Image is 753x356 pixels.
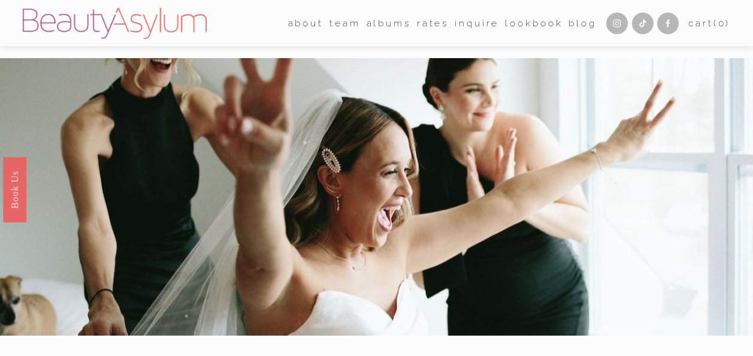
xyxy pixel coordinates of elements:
span: team [329,15,361,32]
a: Lookbook [505,14,563,32]
a: Facebook [657,13,679,34]
a: folder dropdown [288,14,323,32]
a: 0 items in cart [688,15,730,32]
span: about [288,15,323,32]
a: TikTok [632,13,654,34]
a: Book Us [3,157,26,222]
a: albums [367,14,411,32]
a: Instagram [606,13,628,34]
span: ( ) [713,17,731,29]
img: Beauty Asylum | Bridal Hair &amp; Makeup Charlotte &amp; Atlanta [23,8,207,39]
a: folder dropdown [329,14,361,32]
a: Blog [568,14,597,32]
a: Rates [417,14,449,32]
span: 0 [718,17,726,29]
a: Inquire [455,14,499,32]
